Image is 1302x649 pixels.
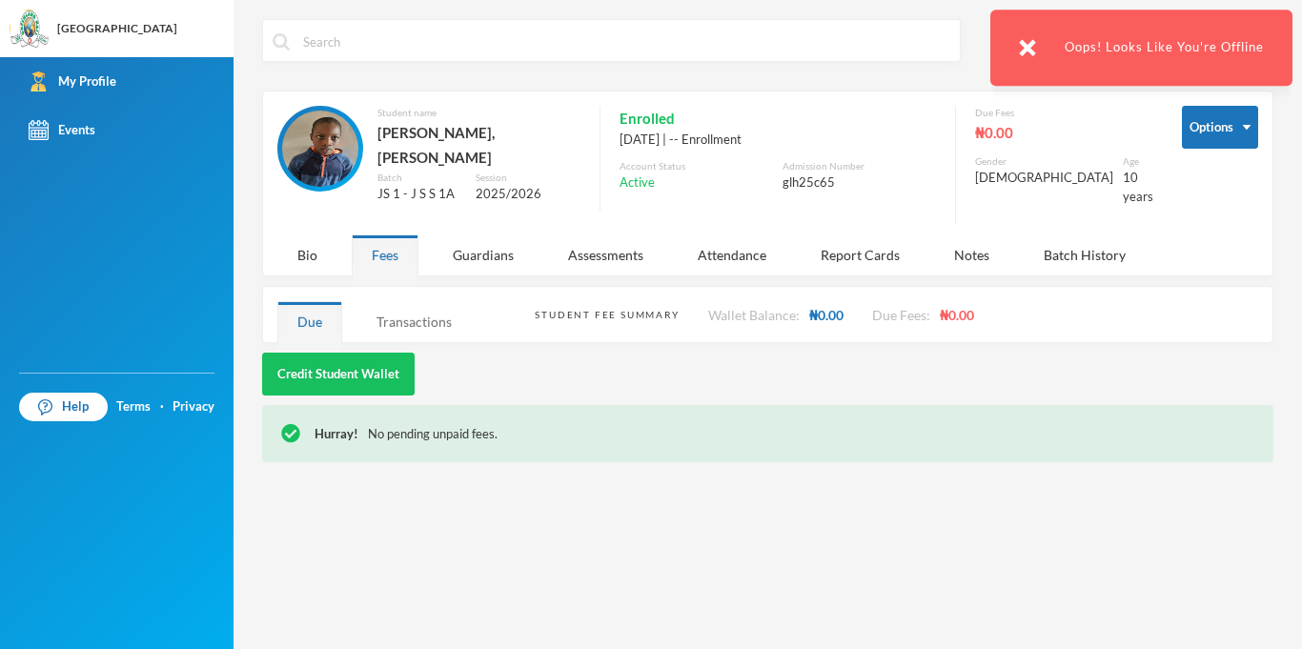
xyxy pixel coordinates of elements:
[1182,106,1258,149] button: Options
[940,307,974,323] span: ₦0.00
[29,120,95,140] div: Events
[620,159,773,173] div: Account Status
[377,171,461,185] div: Batch
[433,234,534,275] div: Guardians
[160,397,164,416] div: ·
[1123,154,1153,169] div: Age
[801,234,920,275] div: Report Cards
[975,169,1113,188] div: [DEMOGRAPHIC_DATA]
[975,120,1153,145] div: ₦0.00
[173,397,214,416] a: Privacy
[377,106,580,120] div: Student name
[277,301,342,342] div: Due
[872,307,930,323] span: Due Fees:
[1123,169,1153,206] div: 10 years
[273,33,290,51] img: search
[281,424,300,443] img: !
[315,425,1254,444] div: No pending unpaid fees.
[708,307,800,323] span: Wallet Balance:
[678,234,786,275] div: Attendance
[476,171,580,185] div: Session
[620,106,675,131] span: Enrolled
[356,301,472,342] div: Transactions
[352,234,418,275] div: Fees
[116,397,151,416] a: Terms
[975,106,1153,120] div: Due Fees
[10,10,49,49] img: logo
[990,10,1292,86] div: Oops! Looks Like You're Offline
[620,131,936,150] div: [DATE] | -- Enrollment
[975,154,1113,169] div: Gender
[934,234,1009,275] div: Notes
[535,308,679,322] div: Student Fee Summary
[548,234,663,275] div: Assessments
[377,185,461,204] div: JS 1 - J S S 1A
[783,159,936,173] div: Admission Number
[620,173,655,193] span: Active
[315,426,358,441] span: Hurray!
[29,71,116,91] div: My Profile
[377,120,580,171] div: [PERSON_NAME], [PERSON_NAME]
[282,111,358,187] img: STUDENT
[19,393,108,421] a: Help
[783,173,936,193] div: glh25c65
[262,353,415,395] button: Credit Student Wallet
[1024,234,1146,275] div: Batch History
[809,307,844,323] span: ₦0.00
[301,20,950,63] input: Search
[277,234,337,275] div: Bio
[476,185,580,204] div: 2025/2026
[57,20,177,37] div: [GEOGRAPHIC_DATA]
